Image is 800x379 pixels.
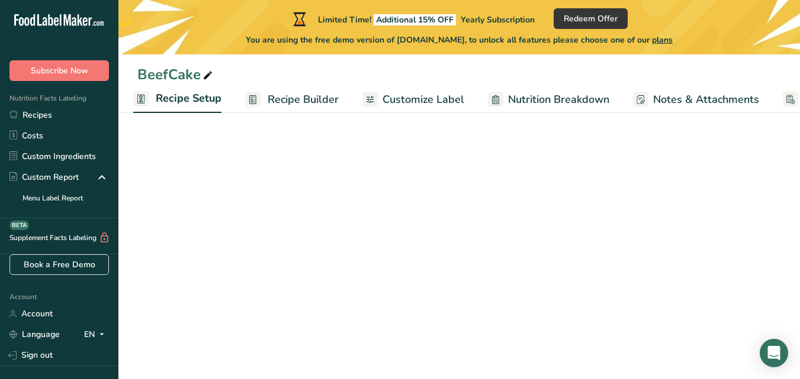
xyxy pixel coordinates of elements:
span: plans [652,34,673,46]
span: Additional 15% OFF [374,14,456,25]
a: Recipe Setup [133,85,221,114]
div: EN [84,328,109,342]
span: Subscribe Now [31,64,88,77]
span: You are using the free demo version of [DOMAIN_NAME], to unlock all features please choose one of... [246,34,673,46]
div: BeefCake [137,64,215,85]
span: Notes & Attachments [653,92,759,108]
a: Recipe Builder [245,86,339,113]
a: Nutrition Breakdown [488,86,609,113]
a: Notes & Attachments [633,86,759,113]
span: Nutrition Breakdown [508,92,609,108]
span: Redeem Offer [564,12,618,25]
div: Custom Report [9,171,79,183]
button: Subscribe Now [9,60,109,81]
a: Customize Label [362,86,464,113]
span: Customize Label [383,92,464,108]
a: Book a Free Demo [9,254,109,275]
div: Open Intercom Messenger [760,339,788,367]
button: Redeem Offer [554,8,628,29]
a: Language [9,324,60,345]
div: Limited Time! [291,12,535,26]
span: Recipe Setup [156,90,221,106]
div: BETA [9,221,29,230]
span: Yearly Subscription [461,14,535,25]
span: Recipe Builder [268,92,339,108]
